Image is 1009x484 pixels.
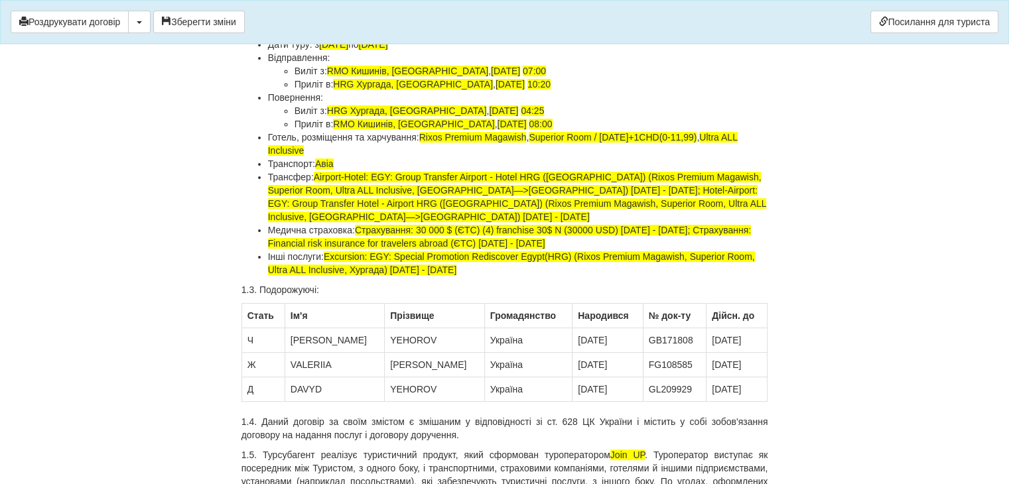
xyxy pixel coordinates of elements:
[498,119,527,129] span: [DATE]
[327,66,488,76] span: RMO Кишинів, [GEOGRAPHIC_DATA]
[315,158,334,169] span: Авіа
[241,304,285,328] th: Стать
[870,11,998,33] a: Посилання для туриста
[241,283,768,296] p: 1.3. Подорожуючі:
[643,353,706,377] td: FG108585
[319,39,348,50] span: [DATE]
[706,377,768,402] td: [DATE]
[572,328,643,353] td: [DATE]
[643,377,706,402] td: GL209929
[327,105,487,116] span: HRG Хургада, [GEOGRAPHIC_DATA]
[285,304,384,328] th: Ім'я
[572,377,643,402] td: [DATE]
[572,304,643,328] th: Народився
[285,377,384,402] td: DAVYD
[295,104,768,117] li: Виліт з: ,
[241,328,285,353] td: Ч
[268,131,768,157] li: Готель, розміщення та харчування: , ,
[268,157,768,170] li: Транспорт:
[484,328,572,353] td: Україна
[333,79,493,90] span: HRG Хургада, [GEOGRAPHIC_DATA]
[295,117,768,131] li: Приліт в: ,
[268,91,768,131] li: Повернення:
[496,79,525,90] span: [DATE]
[385,353,484,377] td: [PERSON_NAME]
[285,353,384,377] td: VALERIIA
[484,304,572,328] th: Громадянство
[489,105,518,116] span: [DATE]
[268,51,768,91] li: Відправлення:
[706,353,768,377] td: [DATE]
[333,119,494,129] span: RMO Кишинів, [GEOGRAPHIC_DATA]
[241,377,285,402] td: Д
[268,132,738,156] span: Ultra ALL Inclusive
[385,304,484,328] th: Прiзвище
[385,377,484,402] td: YEHOROV
[268,170,768,223] li: Трансфер:
[268,251,755,275] span: Excursion: EGY: Special Promotion Rediscover Egypt(HRG) (Rixos Premium Magawish, Superior Room, U...
[491,66,520,76] span: [DATE]
[521,105,544,116] span: 04:25
[241,353,285,377] td: Ж
[572,353,643,377] td: [DATE]
[706,304,768,328] th: Дійсн. до
[268,225,751,249] span: Страхування: 30 000 $ (ЄТС) (4) franchise 30$ N (30000 USD) [DATE] - [DATE]; Страхування: Financi...
[484,353,572,377] td: Україна
[241,415,768,442] p: 1.4. Даний договір за своїм змістом є змішаним у відповідності зі ст. 628 ЦК України і містить у ...
[268,38,768,51] li: Дати туру: з по
[268,223,768,250] li: Медична страховка:
[484,377,572,402] td: Україна
[153,11,245,33] button: Зберегти зміни
[529,119,552,129] span: 08:00
[643,328,706,353] td: GB171808
[11,11,129,33] button: Роздрукувати договір
[419,132,527,143] span: Rixos Premium Magawish
[527,79,551,90] span: 10:20
[295,64,768,78] li: Виліт з: ,
[643,304,706,328] th: № док-ту
[358,39,387,50] span: [DATE]
[523,66,546,76] span: 07:00
[706,328,768,353] td: [DATE]
[295,78,768,91] li: Приліт в: ,
[610,450,645,460] span: Join UP
[268,172,767,222] span: Airport-Hotel: EGY: Group Transfer Airport - Hotel HRG ([GEOGRAPHIC_DATA]) (Rixos Premium Magawis...
[268,250,768,276] li: Інші послуги:
[529,132,697,143] span: Superior Room / [DATE]+1CHD(0-11,99)
[385,328,484,353] td: YEHOROV
[285,328,384,353] td: [PERSON_NAME]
